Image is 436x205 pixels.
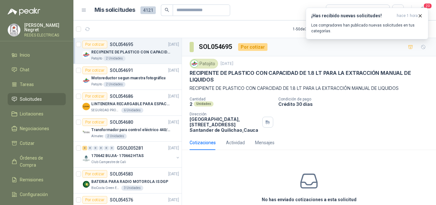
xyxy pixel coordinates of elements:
p: Patojito [91,82,102,87]
a: Órdenes de Compra [8,152,66,171]
p: [GEOGRAPHIC_DATA], [STREET_ADDRESS] Santander de Quilichao , Cauca [190,116,260,133]
p: [DATE] [168,42,179,48]
a: Por cotizarSOL054583[DATE] Company LogoBATERIA PARA RADIO MOTOROLA IS DGPBioCosta Green Energy S.... [73,168,182,193]
div: 6 Unidades [121,108,143,113]
a: Configuración [8,188,66,201]
p: Club Campestre de Cali [91,160,126,165]
p: 2 [190,101,192,107]
span: Negociaciones [20,125,49,132]
a: Por cotizarSOL054691[DATE] Company LogoMotoreductor segun muestra fotográficaPatojito2 Unidades [73,64,182,90]
span: Licitaciones [20,110,43,117]
span: Configuración [20,191,48,198]
a: Inicio [8,49,66,61]
div: Todas [330,7,343,14]
span: Chat [20,66,29,73]
p: SOL054576 [110,198,133,202]
span: 20 [423,3,432,9]
span: 4121 [140,6,156,14]
img: Company Logo [82,129,90,136]
div: Por cotizar [82,41,107,48]
img: Logo peakr [8,8,40,15]
img: Company Logo [82,77,90,84]
p: [DATE] [168,67,179,74]
span: Tareas [20,81,34,88]
div: 2 Unidades [105,134,127,139]
a: Por cotizarSOL054680[DATE] Company LogoTransformador para control eléctrico 440/220/110 - 45O VA.... [73,116,182,142]
img: Company Logo [191,60,198,67]
p: [DATE] [168,93,179,99]
h3: ¡Has recibido nuevas solicitudes! [311,13,394,19]
div: Actividad [226,139,245,146]
a: Licitaciones [8,108,66,120]
p: BATERIA PARA RADIO MOTOROLA IS DGP [91,179,168,185]
p: SOL054695 [110,42,133,47]
span: search [165,8,169,12]
div: 0 [109,146,114,150]
img: Company Logo [82,180,90,188]
div: Por cotizar [238,43,267,51]
p: BioCosta Green Energy S.A.S [91,185,120,191]
a: 3 0 0 0 0 0 GSOL005281[DATE] Company Logo170642 BUJIA- 170662 HTASClub Campestre de Cali [82,144,180,165]
div: 0 [104,146,109,150]
img: Company Logo [82,103,90,110]
div: Por cotizar [82,170,107,178]
span: hace 1 hora [397,13,418,19]
p: Los compradores han publicado nuevas solicitudes en tus categorías. [311,22,423,34]
p: SEGURIDAD PROVISER LTDA [91,108,120,113]
div: 3 Unidades [121,185,143,191]
p: RECIPIENTE DE PLASTICO CON CAPACIDAD DE 1.8 LT PARA LA EXTRACCIÓN MANUAL DE LIQUIDOS [91,49,171,55]
h1: Mis solicitudes [94,5,135,15]
a: Remisiones [8,174,66,186]
span: Solicitudes [20,96,42,103]
div: Por cotizar [82,67,107,74]
p: [DATE] [168,145,179,151]
p: [DATE] [168,197,179,203]
p: Transformador para control eléctrico 440/220/110 - 45O VA. [91,127,171,133]
p: SOL054680 [110,120,133,124]
a: Tareas [8,78,66,91]
img: Company Logo [8,24,20,36]
p: [DATE] [168,119,179,125]
span: Órdenes de Compra [20,154,60,169]
p: RECIPIENTE DE PLASTICO CON CAPACIDAD DE 1.8 LT PARA LA EXTRACCIÓN MANUAL DE LIQUIDOS [190,85,428,92]
div: Mensajes [255,139,274,146]
span: Inicio [20,51,30,59]
p: Dirección [190,112,260,116]
p: SOL054691 [110,68,133,73]
div: Por cotizar [82,92,107,100]
div: 0 [99,146,103,150]
div: Por cotizar [82,118,107,126]
span: Cotizar [20,140,34,147]
div: 2 Unidades [103,82,125,87]
h3: SOL054695 [199,42,233,52]
button: 20 [417,4,428,16]
button: ¡Has recibido nuevas solicitudes!hace 1 hora Los compradores han publicado nuevas solicitudes en ... [306,8,428,39]
div: 1 - 50 de 3575 [293,24,334,34]
div: Por cotizar [82,196,107,204]
h3: No has enviado cotizaciones a esta solicitud [262,196,357,203]
p: Crédito 30 días [278,101,433,107]
div: 0 [88,146,93,150]
p: [PERSON_NAME] Negret [24,23,66,32]
img: Company Logo [82,154,90,162]
div: 2 Unidades [103,56,125,61]
a: Por cotizarSOL054686[DATE] Company LogoLINTENERNA RECARGABLE PARA ESPACIOS ABIERTOS 100-120MTSSEG... [73,90,182,116]
p: LINTENERNA RECARGABLE PARA ESPACIOS ABIERTOS 100-120MTS [91,101,171,107]
span: Remisiones [20,176,43,183]
p: Motoreductor segun muestra fotográfica [91,75,165,81]
p: Patojito [91,56,102,61]
a: Negociaciones [8,122,66,135]
p: SOL054686 [110,94,133,99]
p: Cantidad [190,97,273,101]
p: [DATE] [221,61,233,67]
div: 3 [82,146,87,150]
a: Por cotizarSOL054695[DATE] Company LogoRECIPIENTE DE PLASTICO CON CAPACIDAD DE 1.8 LT PARA LA EXT... [73,38,182,64]
p: Condición de pago [278,97,433,101]
div: Patojito [190,59,218,68]
p: REDES ELECTRICAS [24,33,66,37]
img: Company Logo [82,51,90,59]
p: SOL054583 [110,172,133,176]
p: 170642 BUJIA- 170662 HTAS [91,153,144,159]
p: GSOL005281 [117,146,143,150]
div: 0 [93,146,98,150]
